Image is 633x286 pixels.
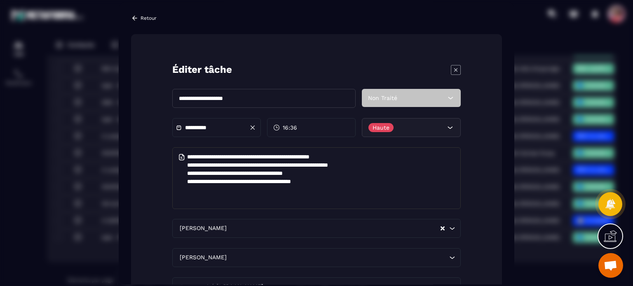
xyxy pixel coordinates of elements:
div: Search for option [172,248,461,267]
input: Search for option [228,253,447,262]
span: [PERSON_NAME] [178,224,228,233]
button: Clear Selected [441,225,445,231]
div: Ouvrir le chat [598,253,623,278]
p: Haute [373,125,389,130]
span: 16:36 [283,123,297,132]
div: Search for option [172,219,461,238]
span: [PERSON_NAME] [178,253,228,262]
span: Non Traité [368,95,397,101]
p: Éditer tâche [172,63,232,77]
input: Search for option [228,224,440,233]
p: Retour [141,15,157,21]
